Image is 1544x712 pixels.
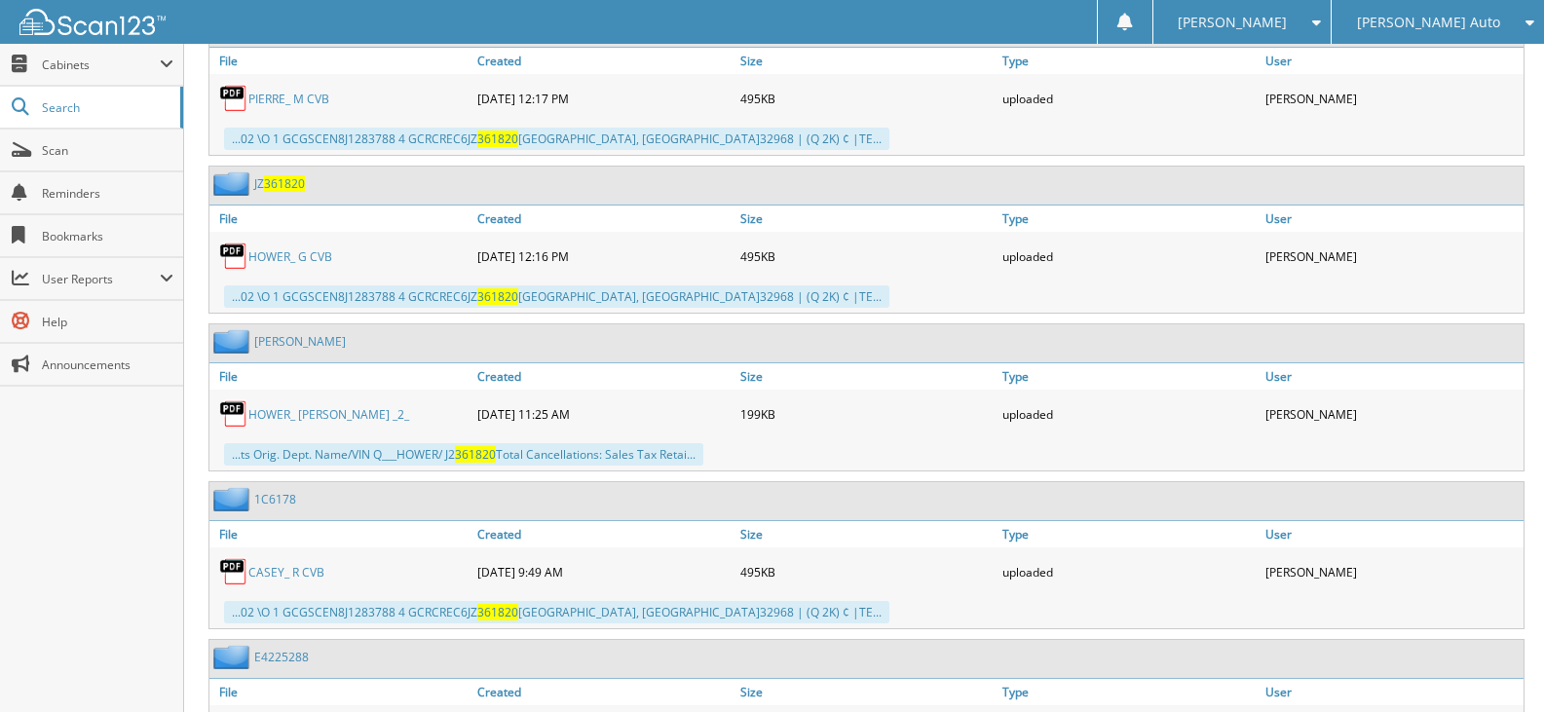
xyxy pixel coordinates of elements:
a: Size [735,363,998,390]
a: File [209,679,472,705]
span: Bookmarks [42,228,173,244]
a: Created [472,521,735,547]
div: 199KB [735,394,998,433]
a: Type [998,206,1261,232]
img: PDF.png [219,557,248,586]
span: 361820 [477,131,518,147]
a: [PERSON_NAME] [254,333,346,350]
div: ...02 \O 1 GCGSCEN8J1283788 4 GCRCREC6JZ [GEOGRAPHIC_DATA], [GEOGRAPHIC_DATA]32968 | (Q 2K) ¢ |TE... [224,285,889,308]
span: Cabinets [42,56,160,73]
iframe: Chat Widget [1447,618,1544,712]
div: uploaded [998,237,1261,276]
a: CASEY_ R CVB [248,564,324,581]
a: PIERRE_ M CVB [248,91,329,107]
img: folder2.png [213,645,254,669]
a: E4225288 [254,649,309,665]
a: Type [998,521,1261,547]
a: User [1261,206,1524,232]
a: 1C6178 [254,491,296,507]
div: ...02 \O 1 GCGSCEN8J1283788 4 GCRCREC6JZ [GEOGRAPHIC_DATA], [GEOGRAPHIC_DATA]32968 | (Q 2K) ¢ |TE... [224,128,889,150]
a: Type [998,679,1261,705]
a: File [209,206,472,232]
img: PDF.png [219,242,248,271]
div: uploaded [998,79,1261,118]
div: [DATE] 11:25 AM [472,394,735,433]
a: Size [735,521,998,547]
span: [PERSON_NAME] Auto [1357,17,1500,28]
a: User [1261,48,1524,74]
span: Reminders [42,185,173,202]
div: [DATE] 12:17 PM [472,79,735,118]
img: folder2.png [213,171,254,196]
div: 495KB [735,552,998,591]
span: 361820 [477,604,518,620]
a: Created [472,206,735,232]
span: 361820 [264,175,305,192]
img: PDF.png [219,399,248,429]
a: HOWER_ G CVB [248,248,332,265]
a: File [209,521,472,547]
a: Size [735,206,998,232]
div: [PERSON_NAME] [1261,79,1524,118]
img: PDF.png [219,84,248,113]
a: Size [735,48,998,74]
img: scan123-logo-white.svg [19,9,166,35]
img: folder2.png [213,329,254,354]
div: [DATE] 12:16 PM [472,237,735,276]
img: folder2.png [213,487,254,511]
div: uploaded [998,552,1261,591]
div: 495KB [735,237,998,276]
a: Type [998,363,1261,390]
a: File [209,363,472,390]
a: Created [472,363,735,390]
span: User Reports [42,271,160,287]
a: Created [472,48,735,74]
div: [DATE] 9:49 AM [472,552,735,591]
div: uploaded [998,394,1261,433]
div: ...02 \O 1 GCGSCEN8J1283788 4 GCRCREC6JZ [GEOGRAPHIC_DATA], [GEOGRAPHIC_DATA]32968 | (Q 2K) ¢ |TE... [224,601,889,623]
span: Scan [42,142,173,159]
span: 361820 [477,288,518,305]
a: Size [735,679,998,705]
div: 495KB [735,79,998,118]
a: Type [998,48,1261,74]
span: Search [42,99,170,116]
a: File [209,48,472,74]
span: 361820 [455,446,496,463]
div: [PERSON_NAME] [1261,237,1524,276]
div: [PERSON_NAME] [1261,394,1524,433]
div: [PERSON_NAME] [1261,552,1524,591]
a: HOWER_ [PERSON_NAME] _2_ [248,406,409,423]
div: ...ts Orig. Dept. Name/VIN Q___HOWER/ J2 Total Cancellations: Sales Tax Retai... [224,443,703,466]
span: Help [42,314,173,330]
a: User [1261,521,1524,547]
span: Announcements [42,356,173,373]
a: User [1261,363,1524,390]
a: User [1261,679,1524,705]
a: Created [472,679,735,705]
span: [PERSON_NAME] [1178,17,1287,28]
a: JZ361820 [254,175,305,192]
